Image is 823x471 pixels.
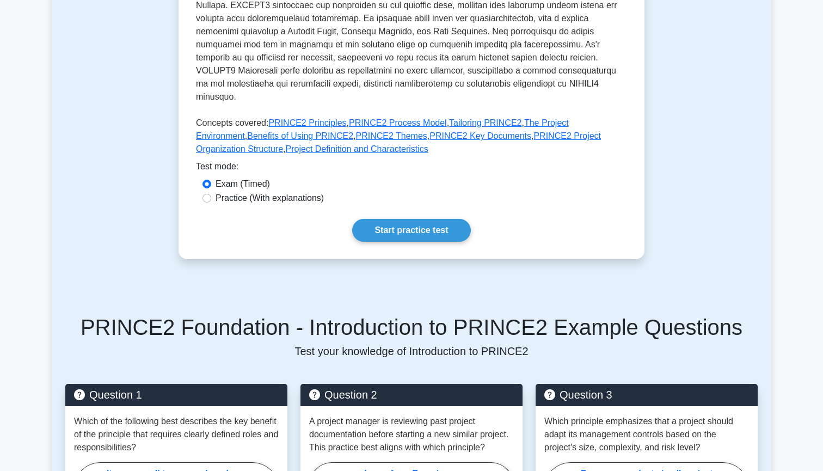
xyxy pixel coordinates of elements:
[309,415,514,454] p: A project manager is reviewing past project documentation before starting a new similar project. ...
[65,314,758,340] h5: PRINCE2 Foundation - Introduction to PRINCE2 Example Questions
[196,117,627,160] p: Concepts covered: , , , , , , , ,
[65,345,758,358] p: Test your knowledge of Introduction to PRINCE2
[196,160,627,178] div: Test mode:
[247,131,353,140] a: Benefits of Using PRINCE2
[544,415,749,454] p: Which principle emphasizes that a project should adapt its management controls based on the proje...
[355,131,427,140] a: PRINCE2 Themes
[544,388,749,401] h5: Question 3
[349,118,447,127] a: PRINCE2 Process Model
[74,388,279,401] h5: Question 1
[449,118,521,127] a: Tailoring PRINCE2
[309,388,514,401] h5: Question 2
[352,219,470,242] a: Start practice test
[429,131,531,140] a: PRINCE2 Key Documents
[286,144,428,154] a: Project Definition and Characteristics
[74,415,279,454] p: Which of the following best describes the key benefit of the principle that requires clearly defi...
[216,192,324,205] label: Practice (With explanations)
[216,178,270,191] label: Exam (Timed)
[268,118,346,127] a: PRINCE2 Principles
[196,118,569,140] a: The Project Environment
